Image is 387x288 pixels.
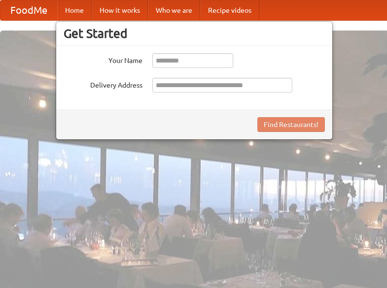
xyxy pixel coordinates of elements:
[64,53,142,65] label: Your Name
[64,78,142,90] label: Delivery Address
[257,117,325,132] button: Find Restaurants!
[200,0,259,20] a: Recipe videos
[92,0,148,20] a: How it works
[0,0,57,20] a: FoodMe
[57,0,92,20] a: Home
[148,0,200,20] a: Who we are
[64,26,325,41] h3: Get Started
